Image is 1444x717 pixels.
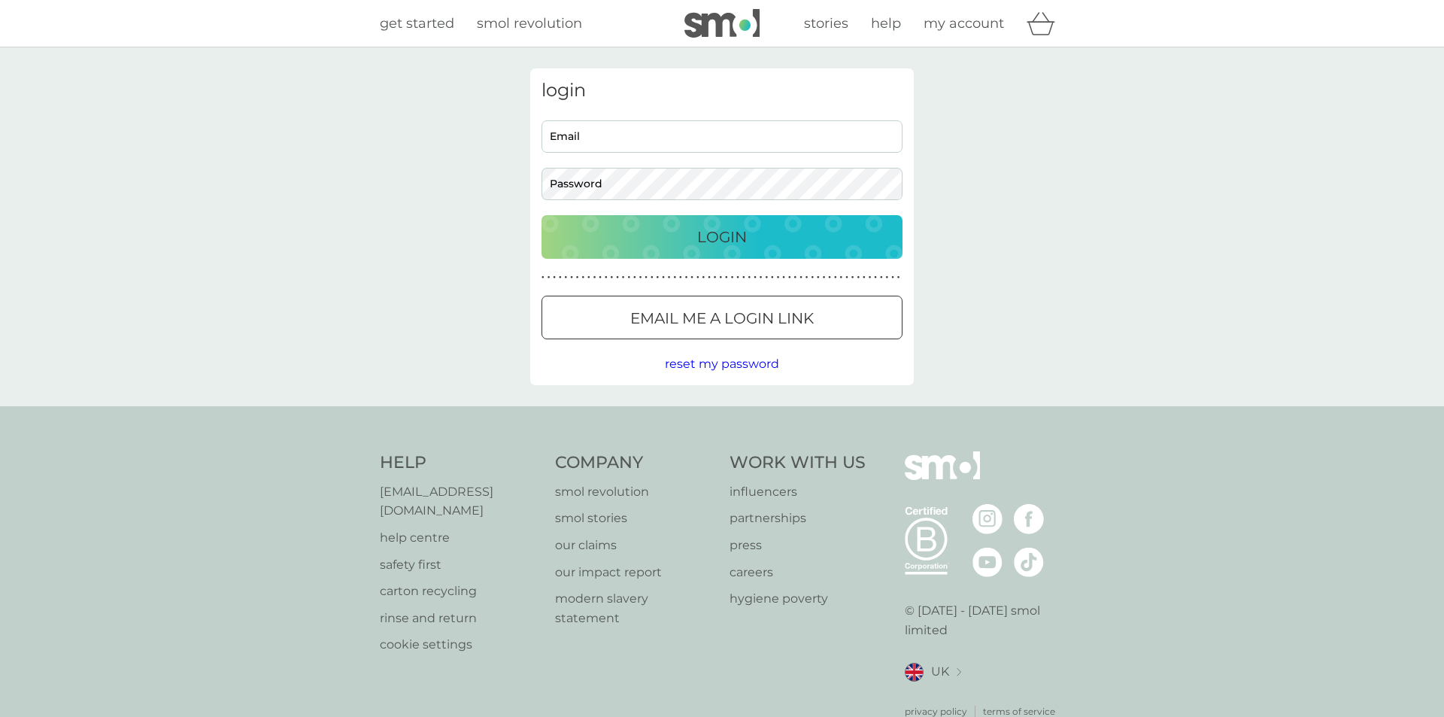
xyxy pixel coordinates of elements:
p: ● [702,274,705,281]
p: ● [731,274,734,281]
span: get started [380,15,454,32]
p: ● [891,274,894,281]
p: ● [851,274,854,281]
div: basket [1027,8,1064,38]
img: visit the smol Tiktok page [1014,547,1044,577]
img: select a new location [957,668,961,676]
a: rinse and return [380,609,540,628]
img: smol [905,451,980,503]
p: ● [576,274,579,281]
a: smol revolution [555,482,715,502]
p: Email me a login link [630,306,814,330]
p: ● [863,274,866,281]
p: ● [633,274,636,281]
p: ● [662,274,665,281]
p: ● [605,274,608,281]
p: ● [834,274,837,281]
a: carton recycling [380,582,540,601]
p: ● [788,274,791,281]
p: ● [869,274,872,281]
a: safety first [380,555,540,575]
a: stories [804,13,848,35]
a: our claims [555,536,715,555]
img: visit the smol Facebook page [1014,504,1044,534]
p: ● [742,274,745,281]
a: help [871,13,901,35]
p: ● [765,274,768,281]
p: ● [673,274,676,281]
p: ● [805,274,808,281]
p: ● [593,274,596,281]
a: help centre [380,528,540,548]
p: ● [736,274,739,281]
p: ● [874,274,877,281]
p: ● [645,274,648,281]
a: influencers [730,482,866,502]
p: ● [611,274,614,281]
p: ● [696,274,699,281]
button: Login [541,215,902,259]
img: visit the smol Instagram page [972,504,1003,534]
p: ● [668,274,671,281]
p: ● [748,274,751,281]
a: our impact report [555,563,715,582]
p: ● [880,274,883,281]
p: ● [828,274,831,281]
p: ● [657,274,660,281]
p: ● [823,274,826,281]
p: ● [725,274,728,281]
p: ● [559,274,562,281]
button: reset my password [665,354,779,374]
span: help [871,15,901,32]
p: ● [587,274,590,281]
p: ● [627,274,630,281]
a: press [730,536,866,555]
p: ● [616,274,619,281]
p: ● [651,274,654,281]
a: modern slavery statement [555,589,715,627]
p: ● [599,274,602,281]
p: ● [685,274,688,281]
p: © [DATE] - [DATE] smol limited [905,601,1065,640]
p: ● [794,274,797,281]
p: ● [817,274,820,281]
a: [EMAIL_ADDRESS][DOMAIN_NAME] [380,482,540,521]
p: partnerships [730,509,866,528]
p: ● [857,274,860,281]
p: ● [897,274,900,281]
a: smol stories [555,509,715,528]
p: ● [541,274,545,281]
a: careers [730,563,866,582]
span: smol revolution [477,15,582,32]
p: ● [622,274,625,281]
p: ● [799,274,802,281]
img: UK flag [905,663,924,682]
span: UK [931,662,949,682]
p: ● [570,274,573,281]
p: ● [760,274,763,281]
p: ● [782,274,785,281]
p: ● [690,274,693,281]
p: ● [565,274,568,281]
p: ● [548,274,551,281]
a: smol revolution [477,13,582,35]
img: smol [684,9,760,38]
p: ● [886,274,889,281]
p: ● [840,274,843,281]
p: ● [708,274,711,281]
p: hygiene poverty [730,589,866,609]
a: my account [924,13,1004,35]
